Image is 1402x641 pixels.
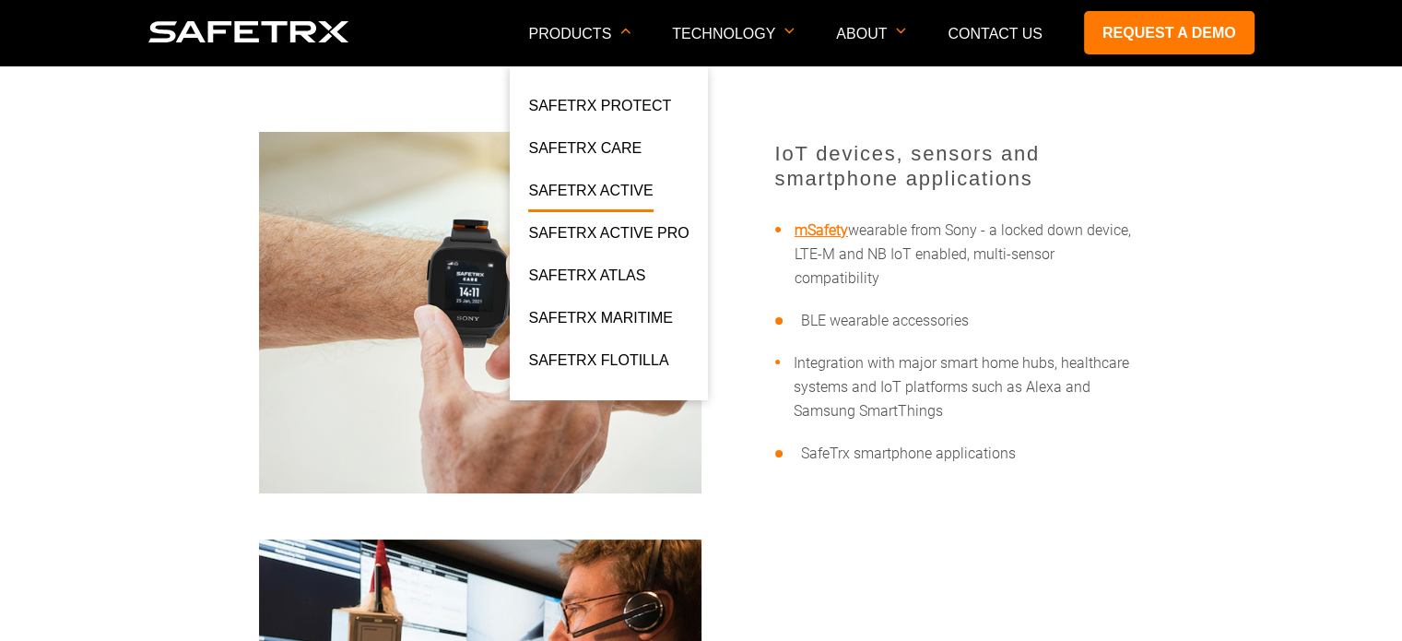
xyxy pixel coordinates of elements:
li: BLE wearable accessories [775,309,1135,333]
a: Request a demo [1084,11,1255,54]
a: SafeTrx Flotilla [528,349,668,382]
a: SafeTrx Protect [528,94,671,127]
a: SafeTrx Care [528,137,642,170]
div: Chatwidget [1310,552,1402,641]
img: arrow icon [896,28,906,34]
input: I agree to allow 8 West Consulting to store and process my personal data.* [5,392,17,404]
li: Integration with major smart home hubs, healthcare systems and IoT platforms such as Alexa and Sa... [775,351,1135,423]
p: wearable from Sony - a locked down device, LTE-M and NB IoT enabled, multi-sensor compatibility [795,219,1135,291]
img: arrow icon [784,28,795,34]
p: I agree to allow 8 West Consulting to store and process my personal data. [23,390,415,404]
img: SafeTrx wearable from Sony on a man's hand [259,132,701,493]
p: About [836,26,906,65]
a: SafeTrx Atlas [528,264,645,297]
p: Products [528,26,630,65]
input: Discover More [5,220,17,231]
h3: IoT devices, sensors and smartphone applications [775,141,1135,191]
p: Technology [672,26,795,65]
a: SafeTrx Active [528,179,653,212]
img: arrow icon [620,28,630,34]
a: mSafety [795,221,848,239]
li: SafeTrx smartphone applications [775,442,1135,466]
input: Request a Demo [5,195,17,207]
span: Discover More [21,220,99,234]
a: SafeTrx Maritime [528,306,672,339]
a: Contact Us [948,26,1043,42]
span: Request a Demo [21,196,112,209]
iframe: Chat Widget [1310,552,1402,641]
a: SafeTrx Active Pro [528,221,689,255]
img: logo SafeTrx [148,21,349,42]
